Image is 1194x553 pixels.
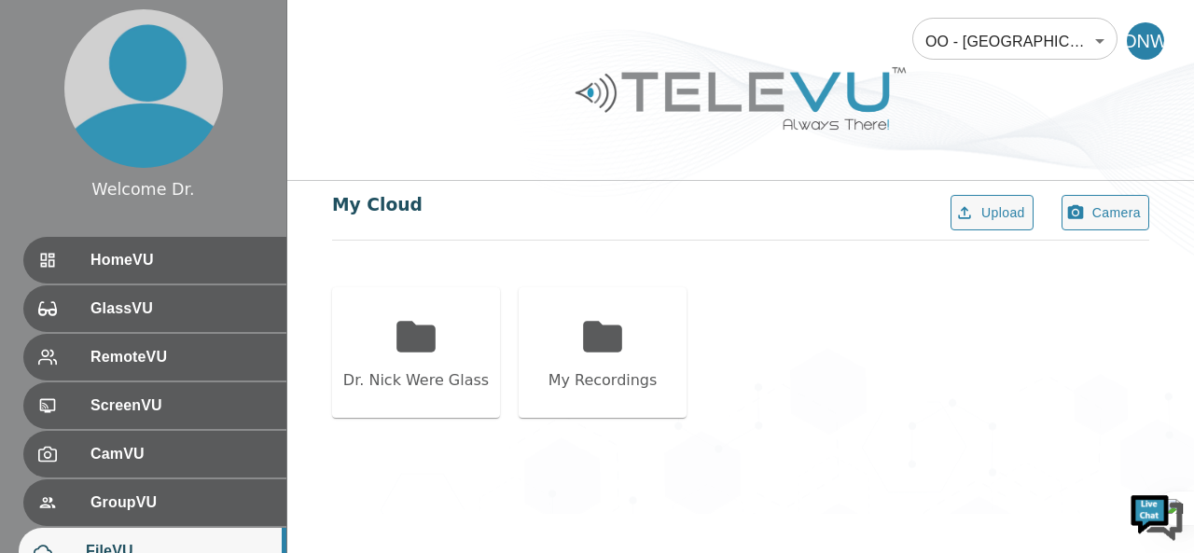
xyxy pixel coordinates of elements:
div: My Cloud [332,192,423,218]
span: ScreenVU [90,394,271,417]
div: GlassVU [23,285,286,332]
span: GlassVU [90,297,271,320]
div: Welcome Dr. [91,177,194,201]
span: RemoteVU [90,346,271,368]
div: ScreenVU [23,382,286,429]
img: profile.png [64,9,223,168]
span: CamVU [90,443,271,465]
div: HomeVU [23,237,286,283]
img: Logo [573,60,909,137]
button: Camera [1062,195,1149,231]
span: GroupVU [90,491,271,514]
div: GroupVU [23,479,286,526]
div: CamVU [23,431,286,477]
div: Dr. Nick Were Glass [343,369,489,392]
button: Upload [951,195,1034,231]
img: Chat Widget [1129,488,1185,544]
div: OO - [GEOGRAPHIC_DATA] - N. Were [912,15,1118,67]
div: DNW [1127,22,1164,60]
span: HomeVU [90,249,271,271]
div: My Recordings [548,369,658,392]
div: RemoteVU [23,334,286,380]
